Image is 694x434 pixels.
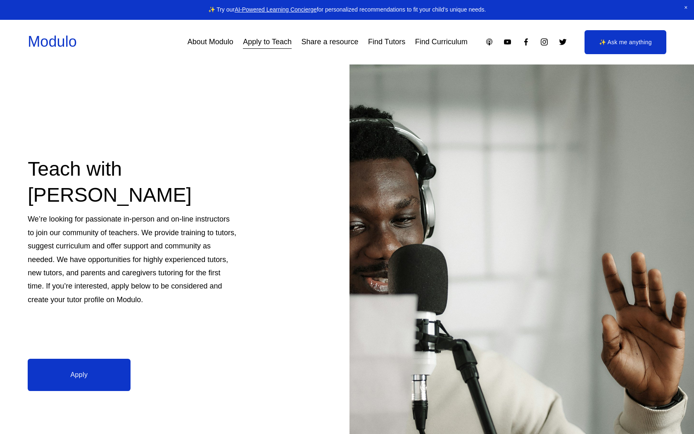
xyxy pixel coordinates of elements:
[28,212,238,306] p: We’re looking for passionate in-person and on-line instructors to join our community of teachers....
[503,38,512,46] a: YouTube
[585,30,666,54] a: ✨ Ask me anything
[368,35,405,50] a: Find Tutors
[28,156,238,208] h2: Teach with [PERSON_NAME]
[28,33,77,50] a: Modulo
[302,35,359,50] a: Share a resource
[522,38,530,46] a: Facebook
[28,359,130,391] a: Apply
[540,38,549,46] a: Instagram
[243,35,292,50] a: Apply to Teach
[235,6,317,13] a: AI-Powered Learning Concierge
[188,35,233,50] a: About Modulo
[559,38,567,46] a: Twitter
[415,35,468,50] a: Find Curriculum
[485,38,494,46] a: Apple Podcasts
